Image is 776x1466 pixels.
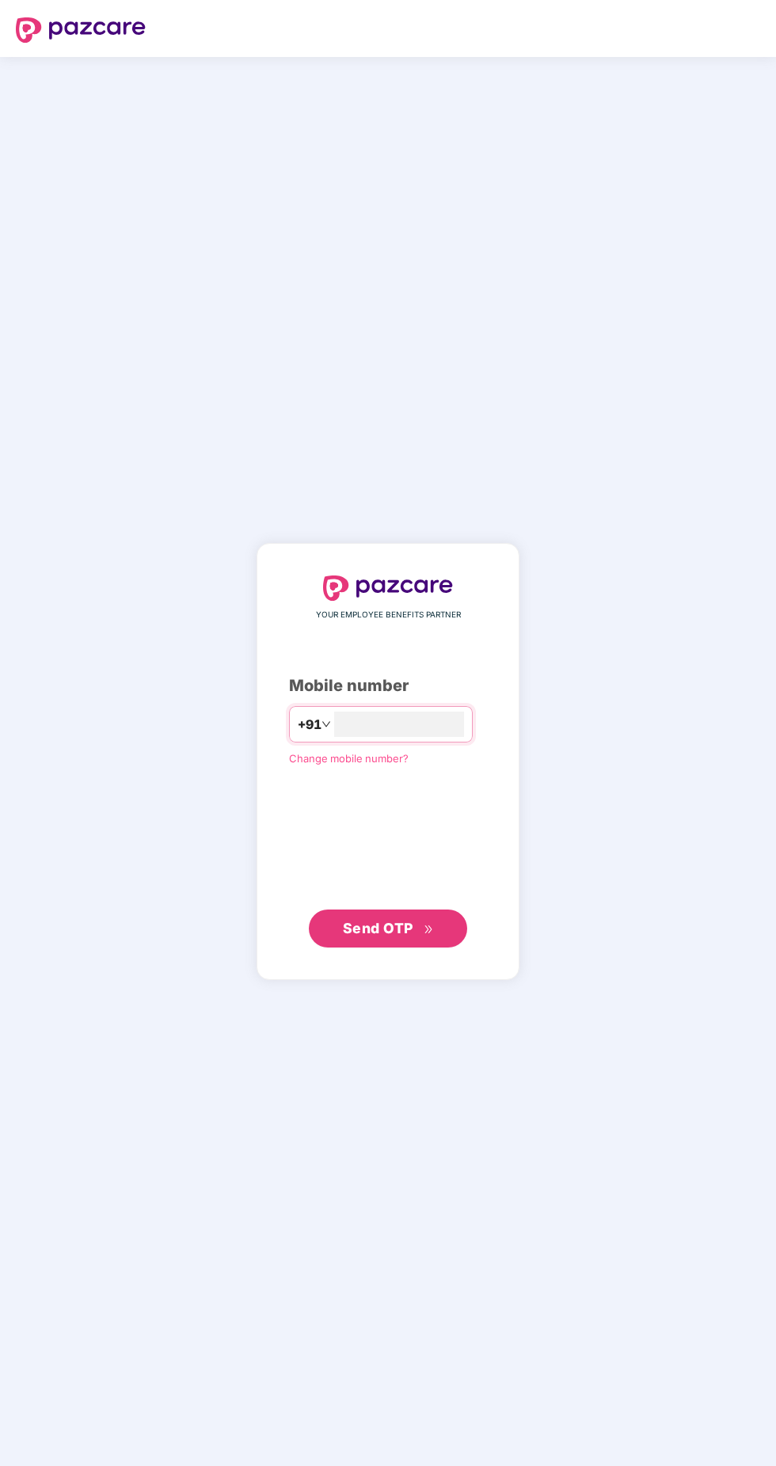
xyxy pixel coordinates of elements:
[316,609,461,621] span: YOUR EMPLOYEE BENEFITS PARTNER
[424,925,434,935] span: double-right
[298,715,321,735] span: +91
[16,17,146,43] img: logo
[321,720,331,729] span: down
[309,910,467,948] button: Send OTPdouble-right
[289,752,409,765] a: Change mobile number?
[343,920,413,936] span: Send OTP
[323,575,453,601] img: logo
[289,674,487,698] div: Mobile number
